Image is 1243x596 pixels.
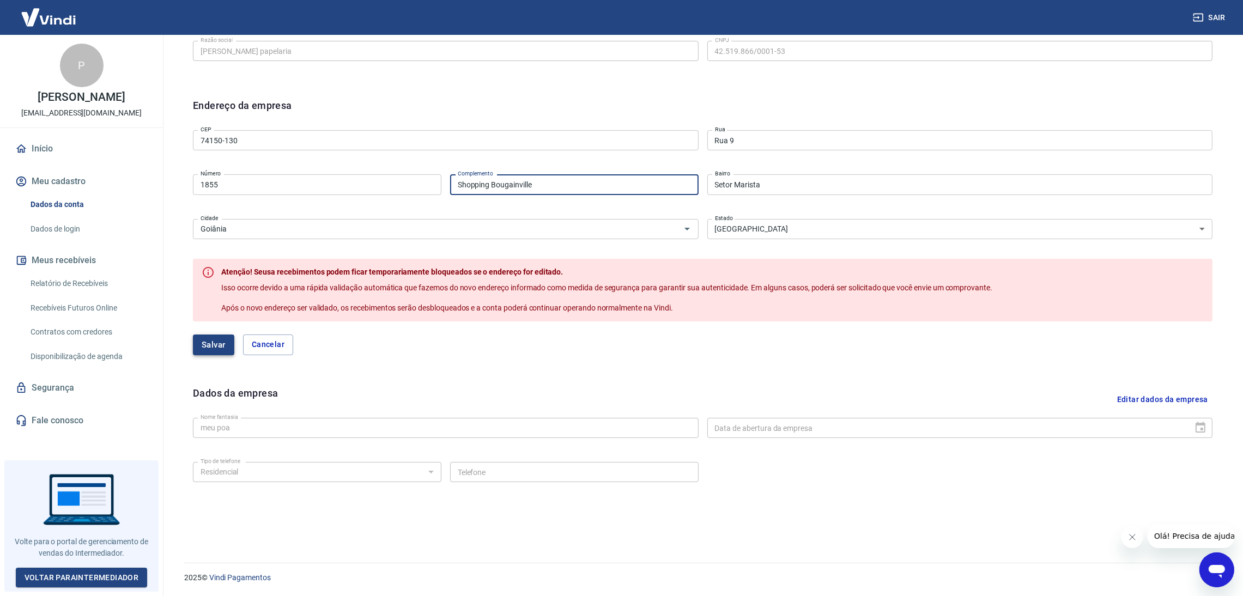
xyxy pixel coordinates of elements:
[26,272,150,295] a: Relatório de Recebíveis
[1148,524,1234,548] iframe: Message from company
[13,376,150,400] a: Segurança
[1113,386,1212,413] button: Editar dados da empresa
[707,418,1186,438] input: DD/MM/YYYY
[201,457,240,465] label: Tipo de telefone
[13,409,150,433] a: Fale conosco
[26,321,150,343] a: Contratos com credores
[26,193,150,216] a: Dados da conta
[193,386,278,413] h6: Dados da empresa
[201,413,238,421] label: Nome fantasia
[38,92,125,103] p: [PERSON_NAME]
[715,214,733,222] label: Estado
[1199,552,1234,587] iframe: Button to launch messaging window
[60,44,104,87] div: P
[221,267,563,276] span: Atenção! Seusa recebimentos podem ficar temporariamente bloqueados se o endereço for editado.
[193,335,234,355] button: Salvar
[13,137,150,161] a: Início
[184,572,1217,583] p: 2025 ©
[221,283,992,292] span: Isso ocorre devido a uma rápida validação automática que fazemos do novo endereço informado como ...
[16,568,148,588] a: Voltar paraIntermediador
[715,125,725,133] label: Rua
[26,297,150,319] a: Recebíveis Futuros Online
[7,8,92,16] span: Olá! Precisa de ajuda?
[26,218,150,240] a: Dados de login
[13,169,150,193] button: Meu cadastro
[201,36,233,44] label: Razão social
[209,573,271,582] a: Vindi Pagamentos
[680,221,695,236] button: Abrir
[715,36,729,44] label: CNPJ
[13,1,84,34] img: Vindi
[458,169,493,178] label: Complemento
[196,222,663,236] input: Digite aqui algumas palavras para buscar a cidade
[13,248,150,272] button: Meus recebíveis
[1121,526,1143,548] iframe: Close message
[193,98,292,126] h6: Endereço da empresa
[201,169,221,178] label: Número
[243,335,293,355] button: Cancelar
[201,214,218,222] label: Cidade
[26,345,150,368] a: Disponibilização de agenda
[201,125,211,133] label: CEP
[1191,8,1230,28] button: Sair
[715,169,730,178] label: Bairro
[21,107,142,119] p: [EMAIL_ADDRESS][DOMAIN_NAME]
[221,303,673,312] span: Após o novo endereço ser validado, os recebimentos serão desbloqueados e a conta poderá continuar...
